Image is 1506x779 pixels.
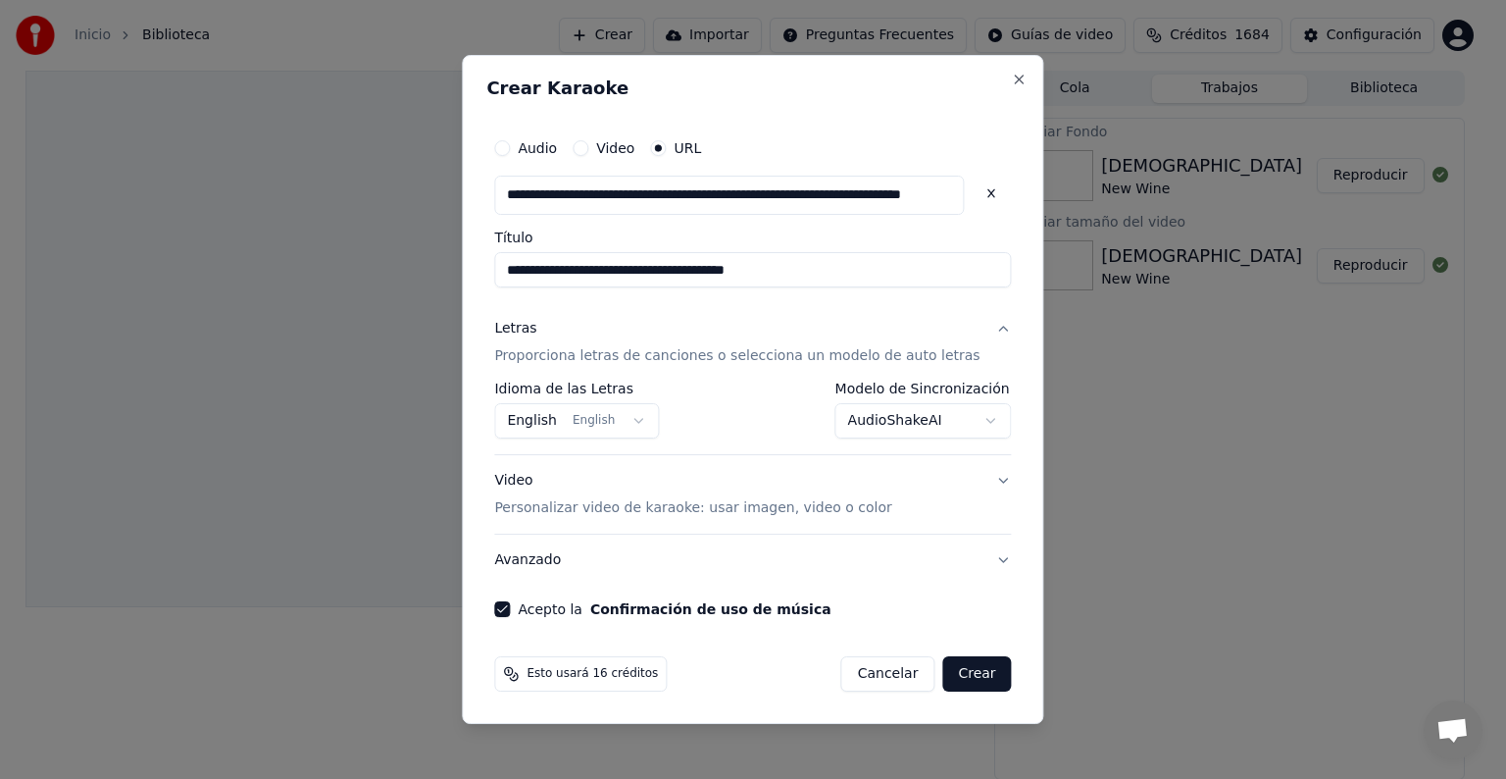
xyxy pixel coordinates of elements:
[494,346,979,366] p: Proporciona letras de canciones o selecciona un modelo de auto letras
[835,382,1012,395] label: Modelo de Sincronización
[494,231,1011,244] label: Título
[590,602,831,616] button: Acepto la
[494,303,1011,382] button: LetrasProporciona letras de canciones o selecciona un modelo de auto letras
[527,666,658,682] span: Esto usará 16 créditos
[494,319,536,338] div: Letras
[494,382,659,395] label: Idioma de las Letras
[841,656,935,692] button: Cancelar
[518,141,557,155] label: Audio
[596,141,634,155] label: Video
[494,382,1011,454] div: LetrasProporciona letras de canciones o selecciona un modelo de auto letras
[942,656,1011,692] button: Crear
[494,498,891,518] p: Personalizar video de karaoke: usar imagen, video o color
[494,535,1011,586] button: Avanzado
[486,79,1019,97] h2: Crear Karaoke
[518,602,830,616] label: Acepto la
[494,471,891,518] div: Video
[674,141,701,155] label: URL
[494,455,1011,534] button: VideoPersonalizar video de karaoke: usar imagen, video o color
